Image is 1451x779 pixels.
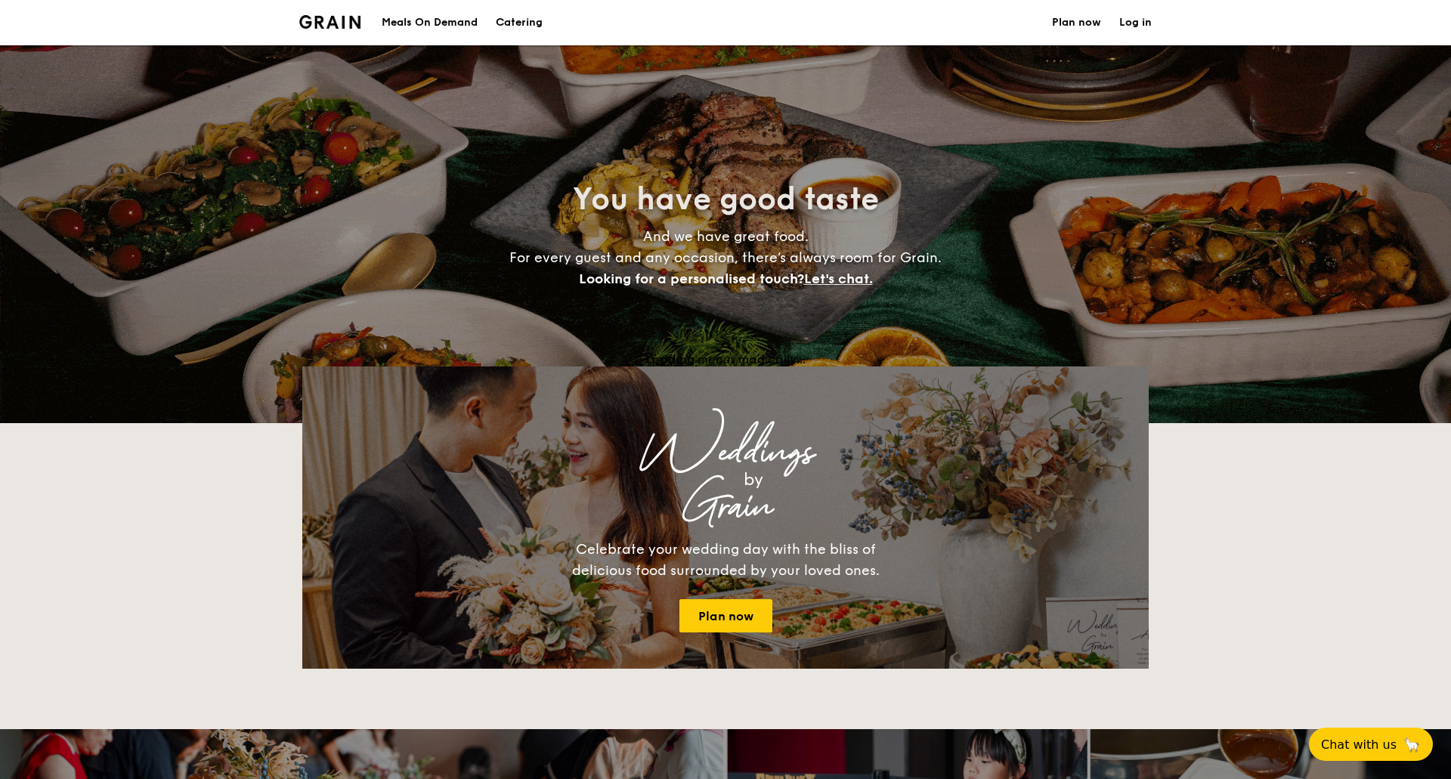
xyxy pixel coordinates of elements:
[491,466,1016,493] div: by
[1309,728,1433,761] button: Chat with us🦙
[804,270,873,287] span: Let's chat.
[679,599,772,632] a: Plan now
[1321,737,1397,752] span: Chat with us
[1403,736,1421,753] span: 🦙
[435,493,1016,521] div: Grain
[555,539,896,581] div: Celebrate your wedding day with the bliss of delicious food surrounded by your loved ones.
[302,352,1149,366] div: Loading menus magically...
[299,15,360,29] a: Logotype
[299,15,360,29] img: Grain
[435,439,1016,466] div: Weddings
